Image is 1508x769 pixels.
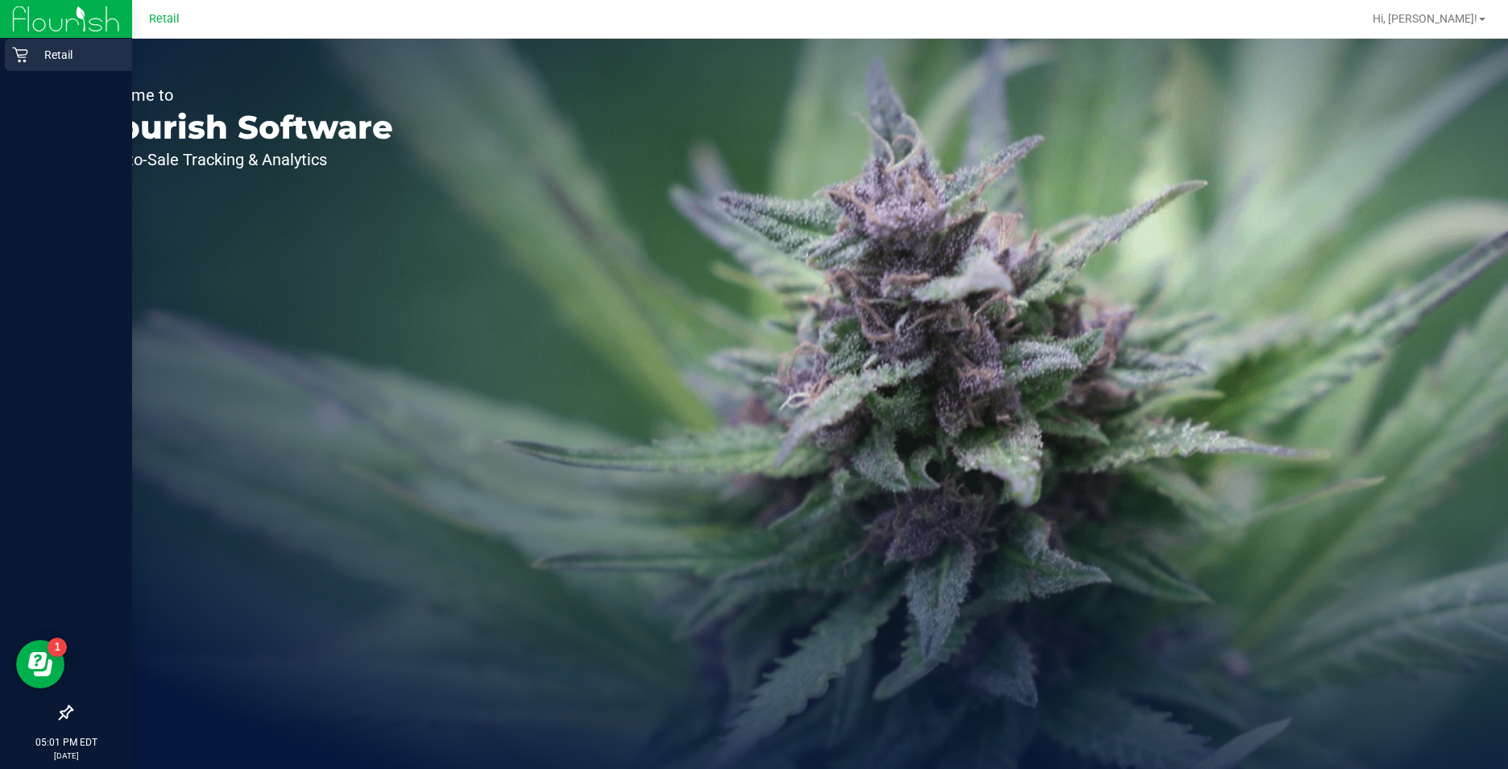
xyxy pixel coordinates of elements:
span: Retail [149,12,180,26]
inline-svg: Retail [12,47,28,63]
span: Hi, [PERSON_NAME]! [1373,12,1477,25]
p: Seed-to-Sale Tracking & Analytics [87,152,393,168]
p: 05:01 PM EDT [7,735,125,750]
p: Flourish Software [87,111,393,143]
p: [DATE] [7,750,125,762]
iframe: Resource center unread badge [48,638,67,657]
iframe: Resource center [16,640,64,688]
p: Retail [28,45,125,64]
p: Welcome to [87,87,393,103]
